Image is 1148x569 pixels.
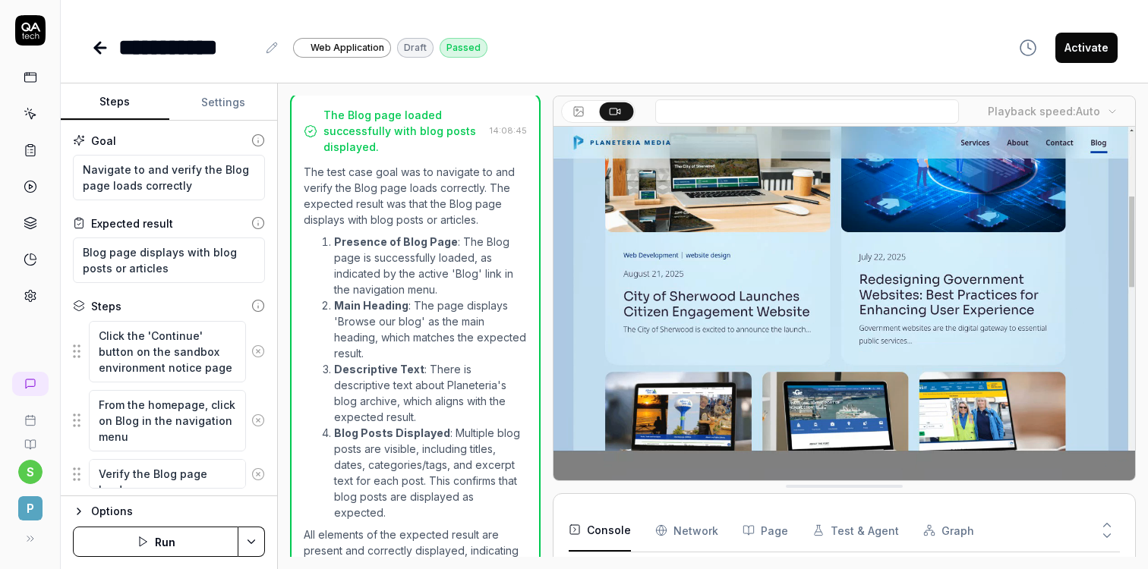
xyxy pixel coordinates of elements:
time: 14:08:45 [490,125,527,136]
div: The Blog page loaded successfully with blog posts displayed. [323,107,483,155]
div: Suggestions [73,458,265,490]
button: Test & Agent [812,509,899,552]
button: P [6,484,54,523]
span: Web Application [311,41,384,55]
a: Documentation [6,426,54,451]
a: New conversation [12,372,49,396]
li: : The Blog page is successfully loaded, as indicated by the active 'Blog' link in the navigation ... [334,234,526,297]
button: Console [569,509,631,552]
button: Settings [169,84,278,121]
a: Book a call with us [6,402,54,426]
button: Network [655,509,718,552]
strong: Descriptive Text [334,363,424,376]
button: s [18,460,43,484]
strong: Main Heading [334,299,408,312]
strong: Presence of Blog Page [334,235,458,248]
button: Options [73,502,265,520]
li: : There is descriptive text about Planeteria's blog archive, which aligns with the expected result. [334,361,526,425]
p: The test case goal was to navigate to and verify the Blog page loads correctly. The expected resu... [304,164,526,228]
button: Remove step [246,459,271,489]
button: View version history [1010,33,1046,63]
div: Playback speed: [988,103,1100,119]
a: Web Application [293,37,391,58]
button: Steps [61,84,169,121]
div: Steps [91,298,121,314]
button: Run [73,527,238,557]
div: Goal [91,133,116,149]
li: : The page displays 'Browse our blog' as the main heading, which matches the expected result. [334,297,526,361]
button: Remove step [246,405,271,435]
div: Draft [397,38,434,58]
div: Suggestions [73,320,265,383]
button: Remove step [246,336,271,366]
button: Activate [1055,33,1118,63]
li: : Multiple blog posts are visible, including titles, dates, categories/tags, and excerpt text for... [334,425,526,520]
button: Graph [923,509,974,552]
button: Page [743,509,788,552]
div: Options [91,502,265,520]
div: Expected result [91,215,173,231]
span: P [18,496,43,520]
div: Passed [440,38,487,58]
strong: Blog Posts Displayed [334,426,450,439]
div: Suggestions [73,389,265,452]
